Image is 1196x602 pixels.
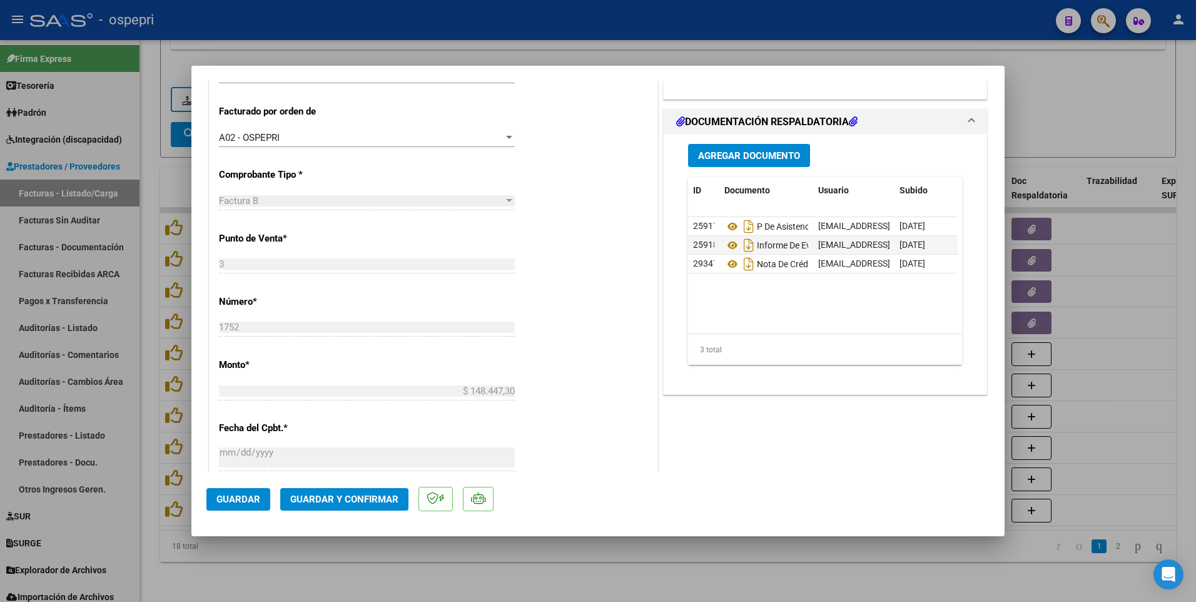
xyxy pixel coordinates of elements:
p: Punto de Venta [219,232,348,246]
span: 25918 [693,240,718,250]
span: Usuario [818,185,849,195]
span: Informe De Evolución [724,240,839,250]
i: Descargar documento [741,217,757,237]
datatable-header-cell: Usuario [813,177,894,204]
p: Número [219,295,348,309]
span: ID [693,185,701,195]
button: Guardar [206,488,270,511]
p: Facturado por orden de [219,105,348,119]
span: [EMAIL_ADDRESS][DOMAIN_NAME] - [PERSON_NAME][US_STATE] [818,258,1074,268]
span: Documento [724,185,770,195]
button: Agregar Documento [688,144,810,167]
datatable-header-cell: Acción [957,177,1020,204]
div: 3 total [688,334,962,365]
p: Comprobante Tipo * [219,168,348,182]
span: [DATE] [900,240,925,250]
span: P De Asistencia [724,222,816,232]
mat-expansion-panel-header: DOCUMENTACIÓN RESPALDATORIA [664,110,986,135]
span: Agregar Documento [698,150,800,161]
datatable-header-cell: ID [688,177,719,204]
datatable-header-cell: Documento [719,177,813,204]
span: Guardar [216,494,260,505]
span: [EMAIL_ADDRESS][DOMAIN_NAME] - [PERSON_NAME][US_STATE] [818,221,1074,231]
span: Guardar y Confirmar [290,494,398,505]
span: [DATE] [900,258,925,268]
span: A02 - OSPEPRI [219,132,280,143]
span: 29347 [693,258,718,268]
span: [EMAIL_ADDRESS][DOMAIN_NAME] - [PERSON_NAME][US_STATE] [818,240,1074,250]
span: Subido [900,185,928,195]
p: Fecha del Cpbt. [219,421,348,436]
span: 25917 [693,221,718,231]
div: Open Intercom Messenger [1153,559,1183,589]
div: DOCUMENTACIÓN RESPALDATORIA [664,135,986,394]
span: Nota De Crédito [PERSON_NAME] [724,259,887,269]
datatable-header-cell: Subido [894,177,957,204]
i: Descargar documento [741,235,757,255]
button: Guardar y Confirmar [280,488,408,511]
span: [DATE] [900,221,925,231]
i: Descargar documento [741,254,757,274]
p: Monto [219,358,348,372]
span: Factura B [219,195,258,207]
h1: DOCUMENTACIÓN RESPALDATORIA [676,115,858,130]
